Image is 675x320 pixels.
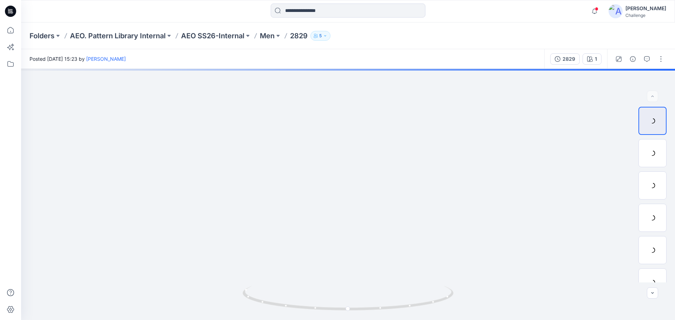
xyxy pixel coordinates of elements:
div: [PERSON_NAME] [625,4,666,13]
a: AEO SS26-Internal [181,31,244,41]
div: 2829 [562,55,575,63]
div: Challenge [625,13,666,18]
span: Posted [DATE] 15:23 by [30,55,126,63]
button: 2829 [550,53,580,65]
button: Details [627,53,638,65]
button: 1 [583,53,602,65]
a: Men [260,31,275,41]
p: 2829 [290,31,308,41]
div: 1 [595,55,597,63]
a: [PERSON_NAME] [86,56,126,62]
img: avatar [609,4,623,18]
a: Folders [30,31,54,41]
a: AEO. Pattern Library Internal [70,31,166,41]
button: 5 [310,31,330,41]
p: 5 [319,32,322,40]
